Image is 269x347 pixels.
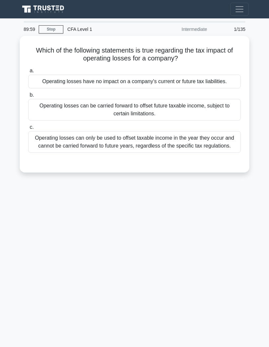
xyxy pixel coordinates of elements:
div: 89:59 [20,23,39,36]
div: CFA Level 1 [63,23,154,36]
span: b. [30,92,34,98]
div: Operating losses can be carried forward to offset future taxable income, subject to certain limit... [28,99,241,121]
a: Stop [39,25,63,34]
span: a. [30,68,34,73]
div: Operating losses have no impact on a company's current or future tax liabilities. [28,75,241,88]
span: c. [30,124,33,130]
div: Operating losses can only be used to offset taxable income in the year they occur and cannot be c... [28,131,241,153]
div: Intermediate [154,23,211,36]
h5: Which of the following statements is true regarding the tax impact of operating losses for a comp... [28,46,241,63]
div: 1/135 [211,23,249,36]
button: Toggle navigation [230,3,249,16]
